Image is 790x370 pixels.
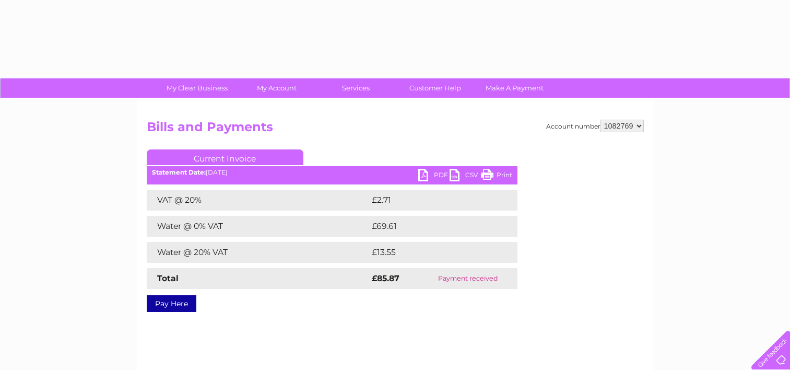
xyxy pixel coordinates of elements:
a: Customer Help [392,78,478,98]
td: £69.61 [369,216,496,237]
h2: Bills and Payments [147,120,644,140]
div: Account number [546,120,644,132]
strong: £85.87 [372,273,399,283]
td: VAT @ 20% [147,190,369,211]
a: Make A Payment [471,78,558,98]
b: Statement Date: [152,168,206,176]
a: CSV [450,169,481,184]
div: [DATE] [147,169,517,176]
a: Services [313,78,399,98]
td: Water @ 20% VAT [147,242,369,263]
a: Print [481,169,512,184]
td: Water @ 0% VAT [147,216,369,237]
a: My Account [233,78,320,98]
td: Payment received [419,268,517,289]
a: Pay Here [147,295,196,312]
a: My Clear Business [154,78,240,98]
a: Current Invoice [147,149,303,165]
a: PDF [418,169,450,184]
td: £2.71 [369,190,491,211]
strong: Total [157,273,179,283]
td: £13.55 [369,242,495,263]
